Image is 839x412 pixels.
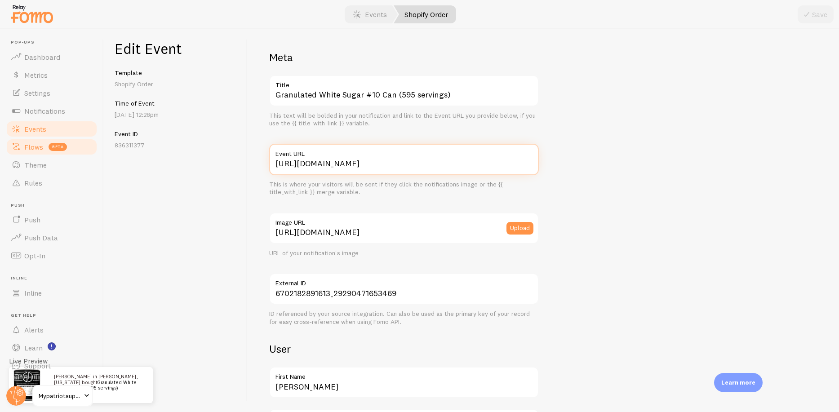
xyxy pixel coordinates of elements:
span: Push [11,203,98,208]
span: Dashboard [24,53,60,62]
span: Theme [24,160,47,169]
span: Opt-In [24,251,45,260]
a: Notifications [5,102,98,120]
a: Opt-In [5,247,98,265]
button: Upload [506,222,533,235]
span: Events [24,124,46,133]
label: Image URL [269,213,539,228]
span: Learn [24,343,43,352]
span: Alerts [24,325,44,334]
div: This is where your visitors will be sent if they click the notifications image or the {{ title_wi... [269,181,539,196]
a: Push Data [5,229,98,247]
span: beta [49,143,67,151]
a: Learn [5,339,98,357]
a: Support [5,357,98,375]
h2: Meta [269,50,539,64]
span: Pop-ups [11,40,98,45]
span: Support [24,361,51,370]
span: Settings [24,89,50,97]
span: Flows [24,142,43,151]
span: Inline [24,288,42,297]
label: Event URL [269,144,539,159]
span: Push Data [24,233,58,242]
h1: Edit Event [115,40,236,58]
span: Rules [24,178,42,187]
a: Flows beta [5,138,98,156]
h5: Event ID [115,130,236,138]
label: Title [269,75,539,90]
span: Push [24,215,40,224]
div: ID referenced by your source integration. Can also be used as the primary key of your record for ... [269,310,539,326]
svg: <p>Watch New Feature Tutorials!</p> [48,342,56,350]
a: Dashboard [5,48,98,66]
p: 836311377 [115,141,236,150]
a: Metrics [5,66,98,84]
img: fomo-relay-logo-orange.svg [9,2,54,25]
a: Push [5,211,98,229]
div: URL of your notification's image [269,249,539,257]
div: Learn more [714,373,763,392]
h2: User [269,342,539,356]
a: Inline [5,284,98,302]
a: Theme [5,156,98,174]
span: Metrics [24,71,48,80]
a: Mypatriotsupply [32,385,93,407]
label: External ID [269,273,539,288]
span: Mypatriotsupply [39,390,81,401]
label: First Name [269,367,539,382]
span: Notifications [24,106,65,115]
span: Inline [11,275,98,281]
div: This text will be bolded in your notification and link to the Event URL you provide below, if you... [269,112,539,128]
a: Rules [5,174,98,192]
h5: Time of Event [115,99,236,107]
a: Settings [5,84,98,102]
p: [DATE] 12:28pm [115,110,236,119]
span: Get Help [11,313,98,319]
a: Events [5,120,98,138]
a: Alerts [5,321,98,339]
p: Learn more [721,378,755,387]
h5: Template [115,69,236,77]
p: Shopify Order [115,80,236,89]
